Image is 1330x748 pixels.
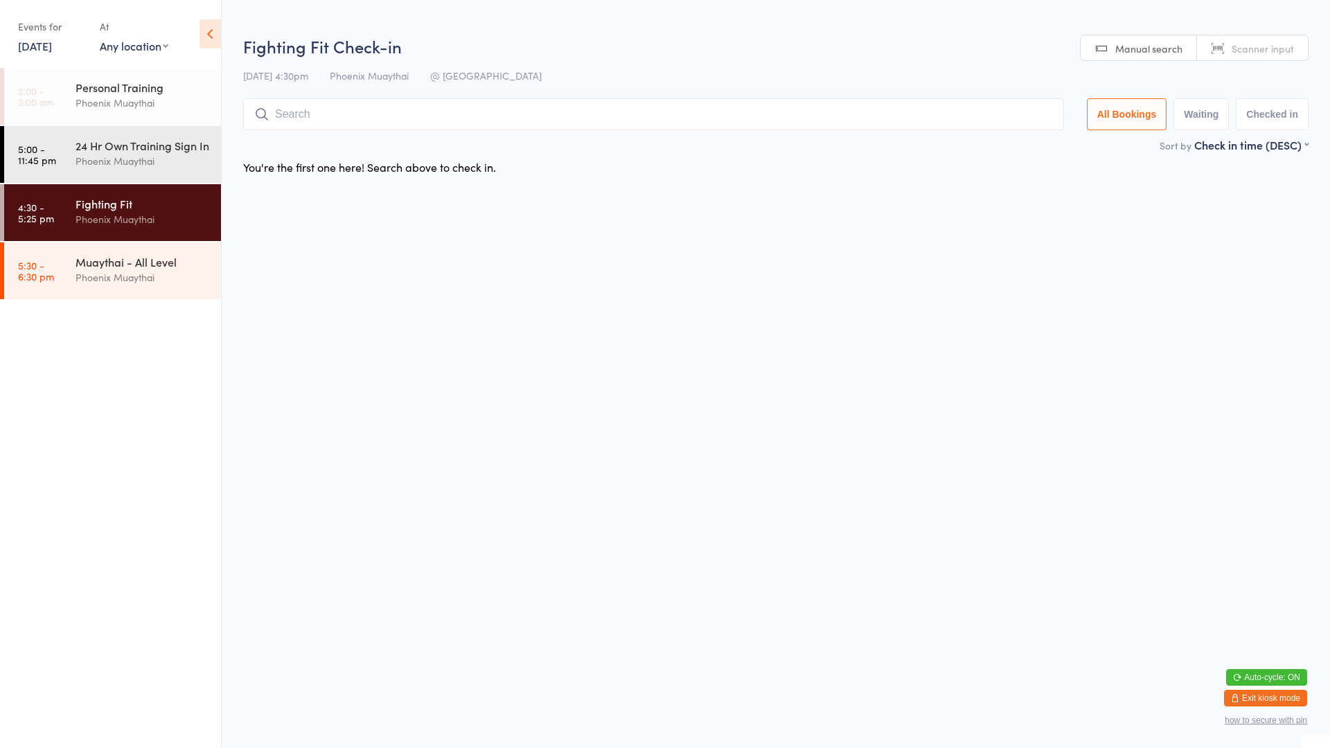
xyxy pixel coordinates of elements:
span: [DATE] 4:30pm [243,69,308,82]
div: Check in time (DESC) [1194,137,1309,152]
div: At [100,15,168,38]
time: 5:30 - 6:30 pm [18,260,54,282]
h2: Fighting Fit Check-in [243,35,1309,57]
button: how to secure with pin [1225,715,1307,725]
div: You're the first one here! Search above to check in. [243,159,496,175]
div: Any location [100,38,168,53]
button: Exit kiosk mode [1224,690,1307,706]
a: 2:00 -3:00 amPersonal TrainingPhoenix Muaythai [4,68,221,125]
span: Scanner input [1232,42,1294,55]
div: Phoenix Muaythai [76,153,209,169]
time: 5:00 - 11:45 pm [18,143,56,166]
a: 4:30 -5:25 pmFighting FitPhoenix Muaythai [4,184,221,241]
time: 2:00 - 3:00 am [18,85,53,107]
button: Waiting [1173,98,1229,130]
span: @ [GEOGRAPHIC_DATA] [430,69,542,82]
div: Phoenix Muaythai [76,211,209,227]
div: Phoenix Muaythai [76,269,209,285]
div: Muaythai - All Level [76,254,209,269]
input: Search [243,98,1064,130]
span: Phoenix Muaythai [330,69,409,82]
time: 4:30 - 5:25 pm [18,202,54,224]
div: Fighting Fit [76,196,209,211]
div: Events for [18,15,86,38]
button: Auto-cycle: ON [1226,669,1307,686]
a: [DATE] [18,38,52,53]
button: Checked in [1236,98,1309,130]
div: Phoenix Muaythai [76,95,209,111]
a: 5:00 -11:45 pm24 Hr Own Training Sign InPhoenix Muaythai [4,126,221,183]
button: All Bookings [1087,98,1167,130]
div: 24 Hr Own Training Sign In [76,138,209,153]
a: 5:30 -6:30 pmMuaythai - All LevelPhoenix Muaythai [4,242,221,299]
span: Manual search [1115,42,1182,55]
label: Sort by [1160,139,1191,152]
div: Personal Training [76,80,209,95]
